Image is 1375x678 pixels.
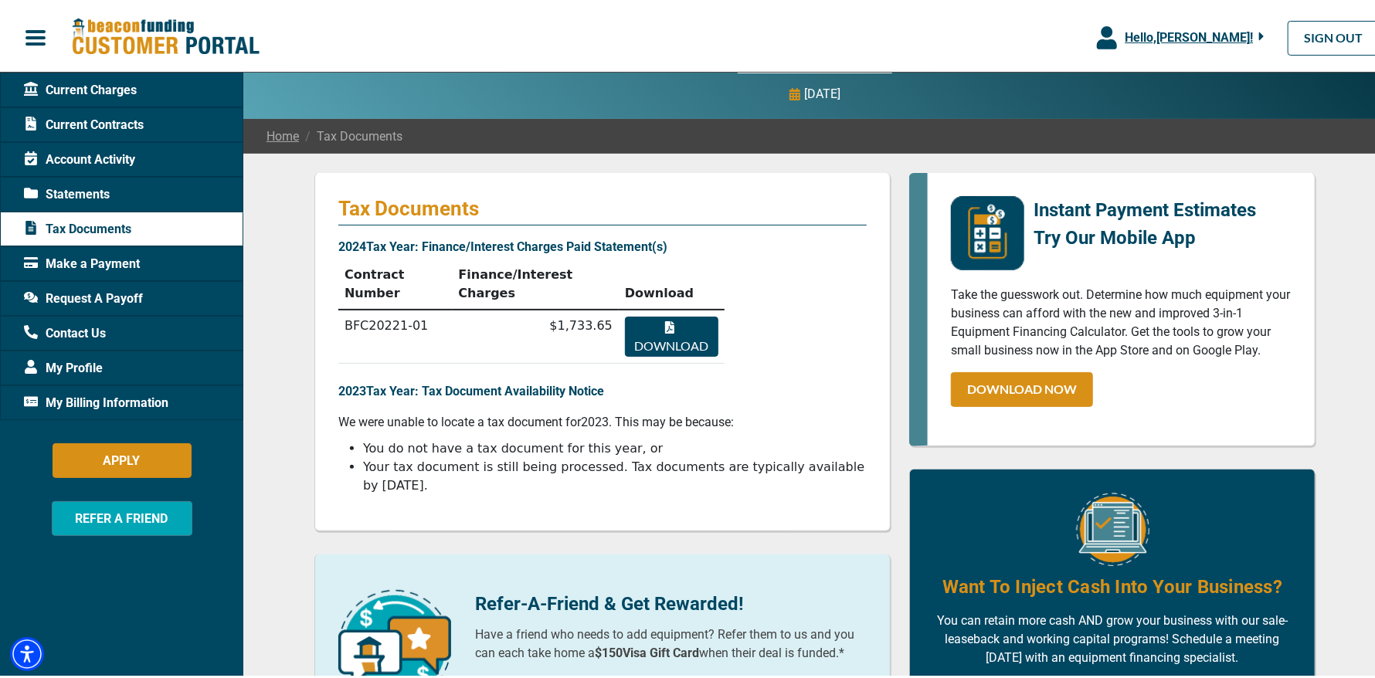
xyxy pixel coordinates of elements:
[595,642,699,657] b: $150 Visa Gift Card
[24,217,131,236] span: Tax Documents
[24,356,103,375] span: My Profile
[53,440,192,475] button: APPLY
[338,307,452,361] td: BFC20221-01
[10,634,44,668] div: Accessibility Menu
[951,369,1093,404] a: DOWNLOAD NOW
[452,256,618,307] th: Finance/Interest Charges
[338,410,867,429] p: We were unable to locate a tax document for 2023 . This may be because:
[804,82,840,100] p: [DATE]
[942,571,1282,597] h4: Want To Inject Cash Into Your Business?
[299,124,402,143] span: Tax Documents
[1125,27,1253,42] span: Hello, [PERSON_NAME] !
[24,321,106,340] span: Contact Us
[24,147,135,166] span: Account Activity
[338,193,867,218] p: Tax Documents
[71,15,260,54] img: Beacon Funding Customer Portal Logo
[452,307,618,361] td: $1,733.65
[24,113,144,131] span: Current Contracts
[363,455,867,492] li: Your tax document is still being processed. Tax documents are typically available by [DATE].
[52,498,192,533] button: REFER A FRIEND
[24,78,137,97] span: Current Charges
[619,256,725,307] th: Download
[338,235,867,253] p: 2024 Tax Year: Finance/Interest Charges Paid Statement(s)
[338,256,452,307] th: Contract Number
[1034,193,1256,221] p: Instant Payment Estimates
[1034,221,1256,249] p: Try Our Mobile App
[24,391,168,409] span: My Billing Information
[24,252,140,270] span: Make a Payment
[267,124,299,143] a: Home
[24,182,110,201] span: Statements
[363,436,867,455] li: You do not have a tax document for this year, or
[933,609,1292,664] p: You can retain more cash AND grow your business with our sale-leaseback and working capital progr...
[951,193,1024,267] img: mobile-app-logo.png
[951,283,1292,357] p: Take the guesswork out. Determine how much equipment your business can afford with the new and im...
[625,314,718,354] button: Download
[338,379,867,398] p: 2023 Tax Year: Tax Document Availability Notice
[475,587,867,615] p: Refer-A-Friend & Get Rewarded!
[1076,490,1149,563] img: Equipment Financing Online Image
[475,622,867,659] p: Have a friend who needs to add equipment? Refer them to us and you can each take home a when thei...
[24,286,143,305] span: Request A Payoff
